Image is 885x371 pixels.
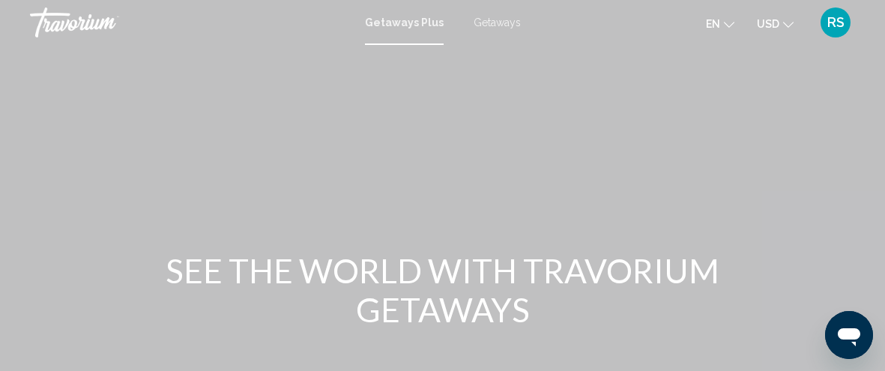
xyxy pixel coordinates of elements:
[706,13,734,34] button: Change language
[827,15,845,30] span: RS
[365,16,444,28] a: Getaways Plus
[474,16,521,28] a: Getaways
[706,18,720,30] span: en
[816,7,855,38] button: User Menu
[30,7,350,37] a: Travorium
[757,18,779,30] span: USD
[757,13,794,34] button: Change currency
[162,251,724,329] h1: SEE THE WORLD WITH TRAVORIUM GETAWAYS
[825,311,873,359] iframe: Button to launch messaging window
